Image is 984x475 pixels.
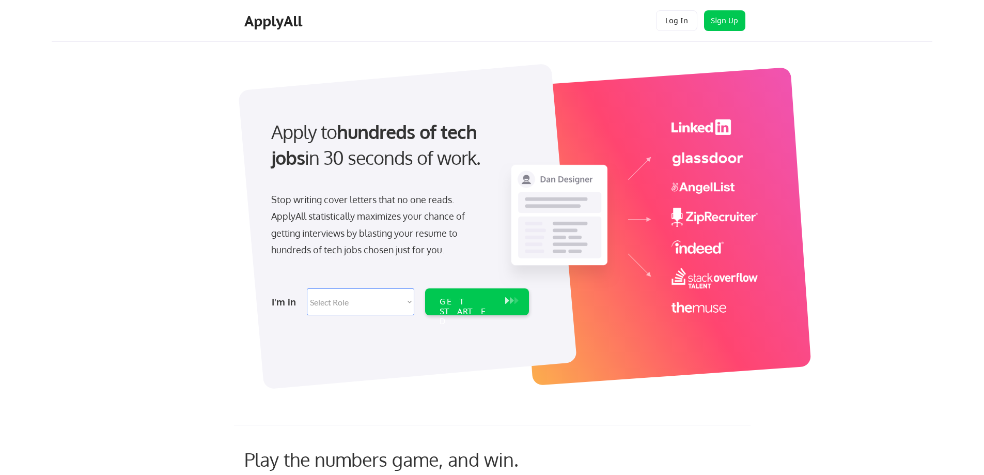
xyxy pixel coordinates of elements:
button: Log In [656,10,697,31]
div: Play the numbers game, and win. [244,448,565,470]
div: GET STARTED [440,297,495,327]
strong: hundreds of tech jobs [271,120,481,169]
div: Stop writing cover letters that no one reads. ApplyAll statistically maximizes your chance of get... [271,191,483,258]
div: I'm in [272,294,301,310]
div: ApplyAll [244,12,305,30]
button: Sign Up [704,10,745,31]
div: Apply to in 30 seconds of work. [271,119,525,171]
